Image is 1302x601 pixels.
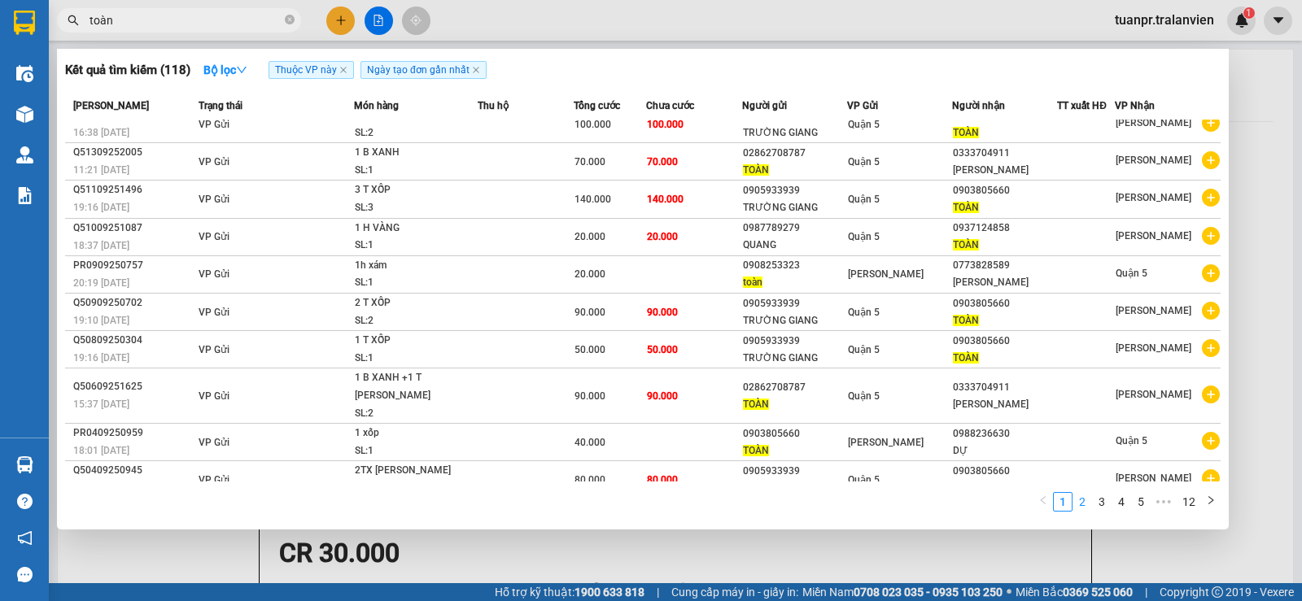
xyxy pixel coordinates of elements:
div: 0903805660 [953,295,1056,312]
span: Chưa cước [646,100,694,111]
div: 1 T XỐP [355,332,477,350]
div: 2 T XỐP [355,294,477,312]
div: 0773828589 [953,257,1056,274]
div: 1 xốp [355,425,477,442]
span: plus-circle [1202,339,1220,357]
div: SL: 2 [355,124,477,142]
span: down [236,64,247,76]
span: VP Gửi [199,344,229,355]
span: 16:38 [DATE] [73,127,129,138]
span: Quận 5 [848,390,880,402]
div: Q51309252005 [73,144,194,161]
span: VP Gửi [199,119,229,130]
div: 02862708787 [743,379,846,396]
div: SL: 1 [355,442,477,460]
span: [PERSON_NAME] [1116,389,1191,400]
div: 0988236630 [953,425,1056,442]
li: 4 [1112,492,1131,512]
span: [PERSON_NAME] [1116,230,1191,242]
div: SL: 1 [355,350,477,368]
span: TOÀN [953,239,979,250]
span: TOÀN [743,164,769,176]
div: 0333704911 [953,379,1056,396]
div: PR0909250757 [73,257,194,274]
div: TRƯỜNG GIANG [743,124,846,142]
span: Thu hộ [478,100,509,111]
span: VP Gửi [199,268,229,280]
span: 11:21 [DATE] [73,164,129,176]
input: Tìm tên, số ĐT hoặc mã đơn [90,11,282,29]
div: [PERSON_NAME] [953,162,1056,179]
span: 20.000 [575,268,605,280]
div: 0908253323 [743,257,846,274]
span: [PERSON_NAME] [1116,473,1191,484]
img: warehouse-icon [16,146,33,163]
span: [PERSON_NAME] [848,437,924,448]
div: 0905933939 [743,333,846,350]
div: DỰ [953,442,1056,459]
span: 90.000 [575,390,605,402]
span: TT xuất HĐ [1057,100,1107,111]
div: 1 H VÀNG [355,220,477,237]
button: right [1201,492,1221,512]
span: Quận 5 [848,307,880,318]
li: Next 5 Pages [1151,492,1177,512]
span: 20:19 [DATE] [73,277,129,289]
div: 1 B XANH [355,144,477,162]
span: [PERSON_NAME] [73,100,149,111]
span: 100.000 [647,119,684,130]
a: 3 [1093,493,1111,511]
span: Tổng cước [574,100,620,111]
span: 90.000 [647,307,678,318]
div: 3 T XỐP [355,181,477,199]
span: 80.000 [575,474,605,486]
span: [PERSON_NAME] [1116,342,1191,354]
span: VP Gửi [199,231,229,242]
span: 19:16 [DATE] [73,202,129,213]
div: QUANG [743,237,846,254]
span: Quận 5 [848,119,880,130]
span: 15:37 [DATE] [73,398,129,410]
span: Thuộc VP này [269,61,354,79]
span: 50.000 [647,344,678,355]
span: Người nhận [952,100,1005,111]
span: VP Gửi [199,194,229,205]
span: VP Gửi [199,156,229,168]
span: [PERSON_NAME] [848,268,924,280]
span: toàn [743,277,762,288]
span: TOÀN [953,352,979,364]
span: Quận 5 [848,344,880,355]
span: plus-circle [1202,432,1220,450]
span: Món hàng [354,100,399,111]
span: ••• [1151,492,1177,512]
span: question-circle [17,494,33,509]
div: Q50809250304 [73,332,194,349]
span: plus-circle [1202,264,1220,282]
span: TOÀN [953,202,979,213]
div: TRƯỜNG GIANG [743,312,846,329]
img: warehouse-icon [16,456,33,473]
div: TRƯỜNG GIANG [743,480,846,497]
div: 1h xám [355,257,477,275]
li: 1 [1053,492,1073,512]
div: SL: 3 [355,199,477,217]
img: warehouse-icon [16,106,33,123]
li: 3 [1092,492,1112,512]
span: 50.000 [575,344,605,355]
li: 5 [1131,492,1151,512]
a: 4 [1112,493,1130,511]
a: 2 [1073,493,1091,511]
span: right [1206,495,1216,505]
div: TRƯỜNG GIANG [743,199,846,216]
span: plus-circle [1202,189,1220,207]
div: Q51109251496 [73,181,194,198]
span: [PERSON_NAME] [1116,192,1191,203]
div: [PERSON_NAME] [953,274,1056,291]
span: 19:10 [DATE] [73,315,129,326]
div: Q50909250702 [73,294,194,311]
img: warehouse-icon [16,65,33,82]
img: logo.jpg [177,20,216,59]
span: Quận 5 [1116,435,1147,446]
span: Quận 5 [848,231,880,242]
span: VP Gửi [199,307,229,318]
